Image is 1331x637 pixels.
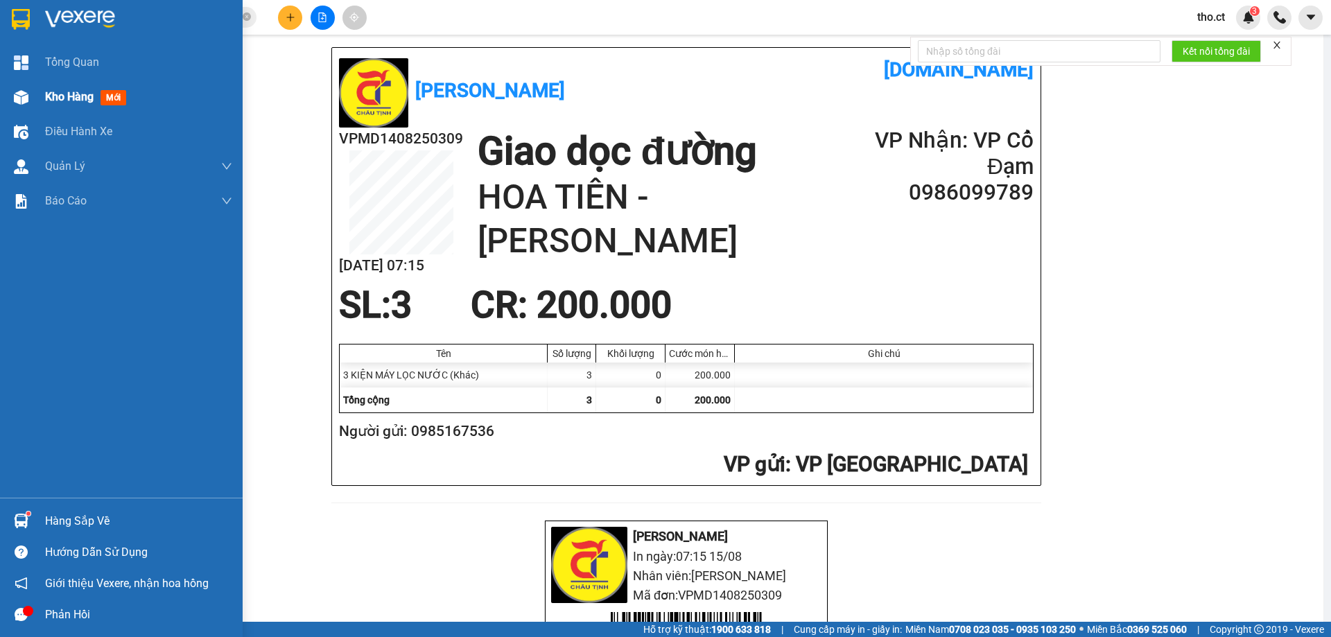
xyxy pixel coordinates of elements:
span: | [781,622,783,637]
div: Hướng dẫn sử dụng [45,542,232,563]
button: caret-down [1298,6,1323,30]
b: [PERSON_NAME] [415,79,565,102]
button: file-add [311,6,335,30]
h2: VPMD1408250309 [339,128,463,150]
span: close-circle [243,11,251,24]
img: dashboard-icon [14,55,28,70]
div: 0 [596,363,665,387]
span: close-circle [243,12,251,21]
span: copyright [1254,625,1264,634]
li: [PERSON_NAME] [551,527,821,546]
sup: 1 [26,512,31,516]
span: 3 [586,394,592,405]
div: Cước món hàng [669,348,731,359]
img: logo.jpg [339,58,408,128]
span: Điều hành xe [45,123,112,140]
span: Cung cấp máy in - giấy in: [794,622,902,637]
h2: VP Nhận: VP Cổ Đạm [867,128,1034,180]
span: aim [349,12,359,22]
div: 200.000 [665,363,735,387]
img: phone-icon [1273,11,1286,24]
input: Nhập số tổng đài [918,40,1160,62]
img: logo.jpg [551,527,627,603]
h2: : VP [GEOGRAPHIC_DATA] [339,451,1028,479]
button: plus [278,6,302,30]
img: warehouse-icon [14,514,28,528]
span: ⚪️ [1079,627,1084,632]
span: Báo cáo [45,192,87,209]
span: Miền Nam [905,622,1076,637]
div: Phản hồi [45,604,232,625]
div: 3 KIỆN MÁY LỌC NƯỚC (Khác) [340,363,548,387]
li: Nhân viên: [PERSON_NAME] [551,566,821,586]
li: Mã đơn: VPMD1408250309 [551,586,821,605]
span: 3 [1252,6,1257,16]
strong: 0369 525 060 [1127,624,1187,635]
span: Quản Lý [45,157,85,175]
img: warehouse-icon [14,125,28,139]
div: Khối lượng [600,348,661,359]
span: Kho hàng [45,90,94,103]
span: 200.000 [695,394,731,405]
sup: 3 [1250,6,1260,16]
span: Tổng cộng [343,394,390,405]
h2: 0986099789 [867,180,1034,206]
span: SL: [339,283,391,326]
div: Tên [343,348,543,359]
button: aim [342,6,367,30]
strong: 0708 023 035 - 0935 103 250 [949,624,1076,635]
span: Kết nối tổng đài [1183,44,1250,59]
img: warehouse-icon [14,159,28,174]
h2: Người gửi: 0985167536 [339,420,1028,443]
img: icon-new-feature [1242,11,1255,24]
div: 3 [548,363,596,387]
span: down [221,161,232,172]
span: tho.ct [1186,8,1236,26]
span: Giới thiệu Vexere, nhận hoa hồng [45,575,209,592]
div: Hàng sắp về [45,511,232,532]
strong: 1900 633 818 [711,624,771,635]
span: file-add [317,12,327,22]
span: CR : 200.000 [471,283,672,326]
span: notification [15,577,28,590]
h1: Giao dọc đường [478,128,867,175]
img: warehouse-icon [14,90,28,105]
span: mới [101,90,126,105]
button: Kết nối tổng đài [1172,40,1261,62]
h2: [DATE] 07:15 [339,254,463,277]
li: In ngày: 07:15 15/08 [551,547,821,566]
span: down [221,195,232,207]
span: message [15,608,28,621]
span: 3 [391,283,412,326]
div: Số lượng [551,348,592,359]
img: logo-vxr [12,9,30,30]
span: plus [286,12,295,22]
span: Miền Bắc [1087,622,1187,637]
span: close [1272,40,1282,50]
span: Tổng Quan [45,53,99,71]
span: caret-down [1305,11,1317,24]
div: Ghi chú [738,348,1029,359]
span: Hỗ trợ kỹ thuật: [643,622,771,637]
span: | [1197,622,1199,637]
img: solution-icon [14,194,28,209]
h1: HOA TIÊN - [PERSON_NAME] [478,175,867,263]
span: question-circle [15,546,28,559]
b: [DOMAIN_NAME] [884,58,1034,81]
span: VP gửi [724,452,785,476]
span: 0 [656,394,661,405]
